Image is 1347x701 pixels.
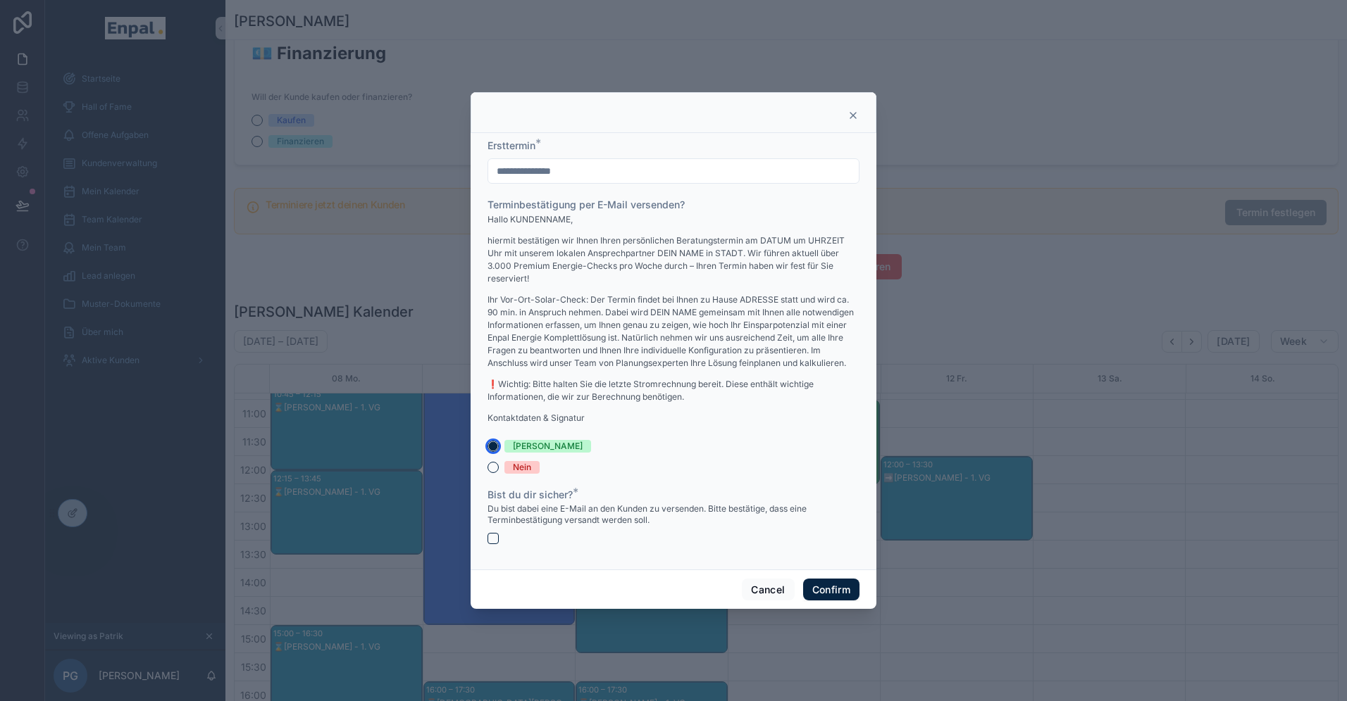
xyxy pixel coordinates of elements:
span: Terminbestätigung per E-Mail versenden? [488,198,685,210]
button: Confirm [803,579,859,601]
button: Cancel [742,579,794,601]
p: Ihr Vor-Ort-Solar-Check: Der Termin findet bei Ihnen zu Hause ADRESSE statt und wird ca. 90 min. ... [488,293,859,370]
p: Hallo KUNDENNAME, [488,213,859,226]
p: ❗Wichtig: Bitte halten Sie die letzte Stromrechnung bereit. Diese enthält wichtige Informationen,... [488,378,859,403]
span: Ersttermin [488,139,535,151]
div: [PERSON_NAME] [513,440,583,453]
div: Nein [513,461,531,474]
p: Kontaktdaten & Signatur [488,412,859,424]
span: Du bist dabei eine E-Mail an den Kunden zu versenden. Bitte bestätige, dass eine Terminbestätigun... [488,503,859,526]
p: hiermit bestätigen wir Ihnen Ihren persönlichen Beratungstermin am DATUM um UHRZEIT Uhr mit unser... [488,234,859,285]
span: Bist du dir sicher? [488,488,573,500]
